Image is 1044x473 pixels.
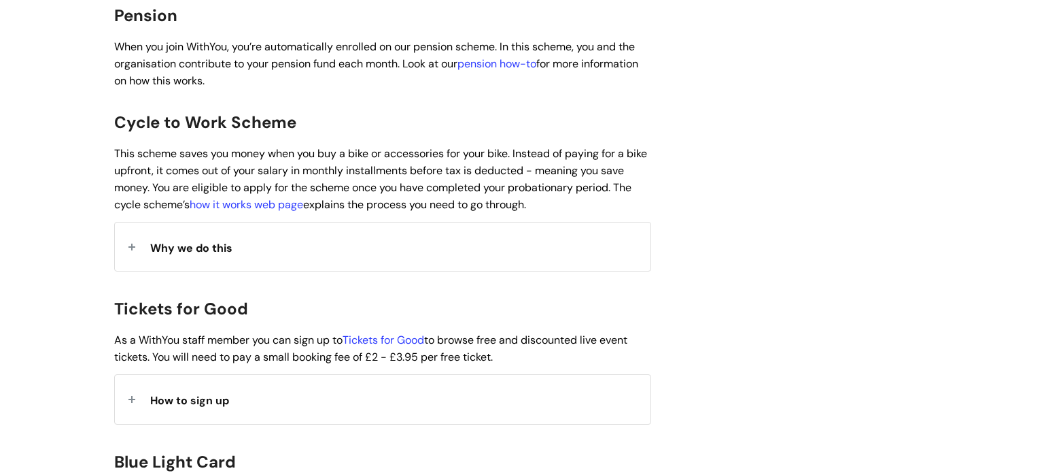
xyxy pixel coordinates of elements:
span: Pension [114,5,177,26]
span: As a WithYou staff member you can sign up to to browse free and discounted live event tickets. Yo... [114,333,627,364]
span: Why we do this [150,241,232,255]
span: Blue Light Card [114,451,236,472]
span: How to sign up [150,393,229,408]
span: Tickets for Good [114,298,248,319]
span: Cycle to Work Scheme [114,112,296,133]
span: When you join WithYou, you’re automatically enrolled on our pension scheme. In this scheme, you a... [114,39,638,88]
a: Tickets for Good [343,333,424,347]
a: how it works web page [190,197,303,212]
span: This scheme saves you money when you buy a bike or accessories for your bike. Instead of paying f... [114,146,647,211]
a: pension how-to [457,56,536,71]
